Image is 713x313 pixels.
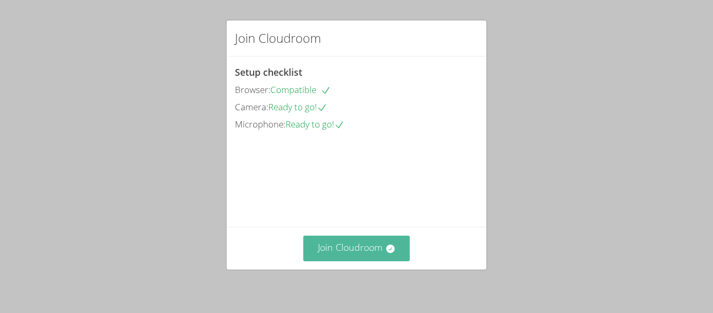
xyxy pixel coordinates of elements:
button: Join Cloudroom [303,236,410,261]
span: Setup checklist [235,66,302,78]
h2: Join Cloudroom [235,29,321,48]
span: Ready to go! [286,118,344,130]
span: Compatible [270,84,331,96]
span: Microphone: [235,118,286,130]
span: Ready to go! [268,101,327,113]
span: Browser: [235,84,270,96]
span: Camera: [235,101,268,113]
